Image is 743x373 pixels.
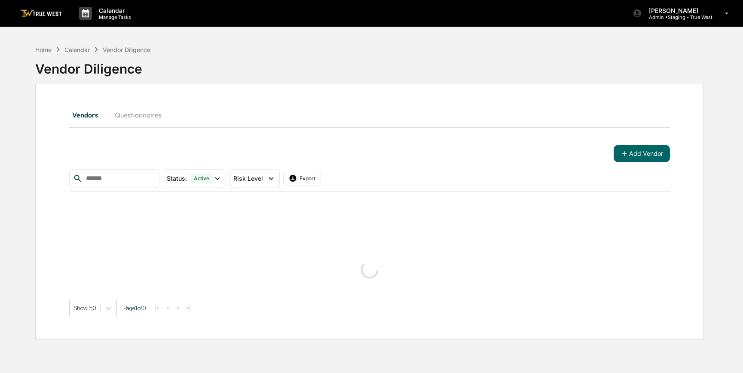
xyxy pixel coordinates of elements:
[35,54,704,77] div: Vendor Diligence
[92,14,135,20] p: Manage Tasks
[183,304,193,311] button: >|
[174,304,182,311] button: >
[64,46,90,53] div: Calendar
[167,175,187,182] span: Status :
[233,175,263,182] span: Risk Level
[35,46,52,53] div: Home
[21,9,62,18] img: logo
[190,173,213,183] div: Active
[69,105,108,125] button: Vendors
[103,46,150,53] div: Vendor Diligence
[164,304,172,311] button: <
[92,7,135,14] p: Calendar
[123,305,146,311] span: Page 1 of 0
[614,145,670,162] button: Add Vendor
[642,14,712,20] p: Admin • Staging - True West
[153,304,162,311] button: |<
[283,172,321,185] button: Export
[108,105,168,125] button: Questionnaires
[69,105,670,125] div: secondary tabs example
[642,7,712,14] p: [PERSON_NAME]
